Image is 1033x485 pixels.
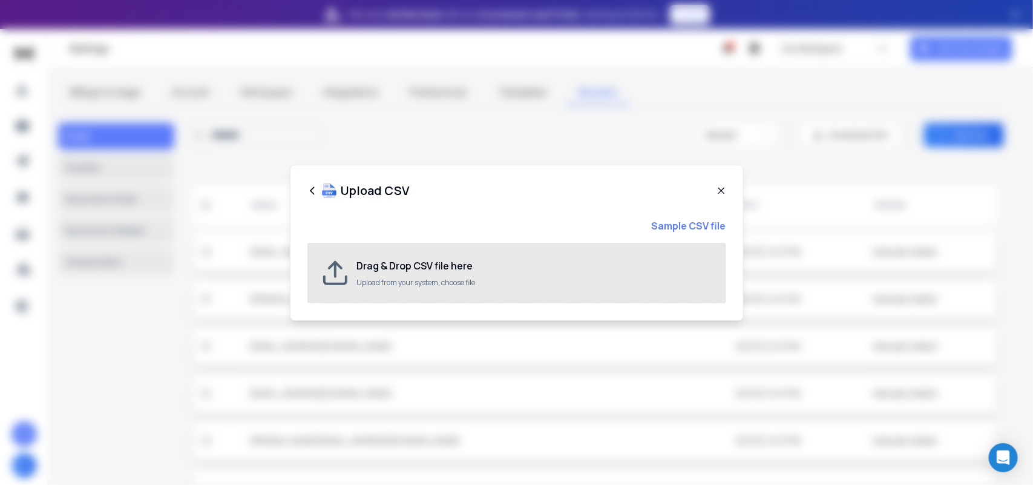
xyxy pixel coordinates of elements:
a: Sample CSV file [307,219,726,233]
div: Open Intercom Messenger [989,443,1018,472]
p: Upload from your system, choose file [357,278,713,288]
strong: Sample CSV file [652,219,726,233]
h2: Drag & Drop CSV file here [357,259,713,273]
h1: Upload CSV [341,182,410,199]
